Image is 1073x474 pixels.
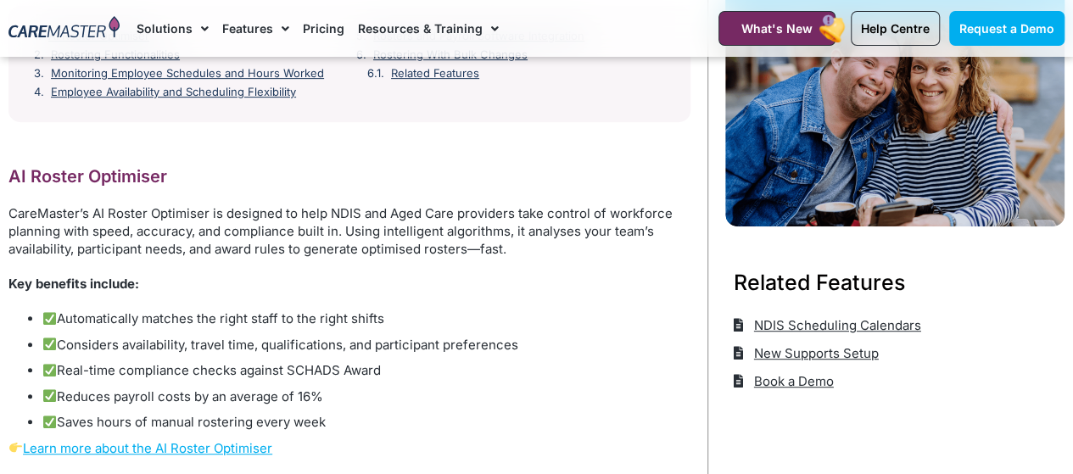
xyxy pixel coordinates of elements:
[391,67,479,81] a: Related Features
[851,11,940,46] a: Help Centre
[949,11,1065,46] a: Request a Demo
[42,361,690,381] li: Real-time compliance checks against SCHADS Award
[725,24,1065,226] img: Support Worker and NDIS Participant out for a coffee.
[51,86,296,99] a: Employee Availability and Scheduling Flexibility
[51,67,324,81] a: Monitoring Employee Schedules and Hours Worked
[42,336,690,355] li: Considers availability, travel time, qualifications, and participant preferences
[750,367,834,395] span: Book a Demo
[741,21,813,36] span: What's New
[43,364,56,376] img: ✅
[8,165,690,187] h2: AI Roster Optimiser
[861,21,930,36] span: Help Centre
[9,441,22,454] img: 👉
[734,267,1056,298] h3: Related Features
[42,309,690,329] li: Automatically matches the right staff to the right shifts
[734,367,834,395] a: Book a Demo
[43,337,56,350] img: ✅
[8,440,272,456] a: Learn more about the AI Roster Optimiser
[734,339,879,367] a: New Supports Setup
[8,276,139,292] strong: Key benefits include:
[959,21,1054,36] span: Request a Demo
[43,415,56,428] img: ✅
[8,204,690,258] p: CareMaster’s AI Roster Optimiser is designed to help NDIS and Aged Care providers take control of...
[750,311,921,339] span: NDIS Scheduling Calendars
[42,413,690,432] li: Saves hours of manual rostering every week
[42,388,690,407] li: Reduces payroll costs by an average of 16%
[43,389,56,402] img: ✅
[8,16,120,41] img: CareMaster Logo
[718,11,835,46] a: What's New
[750,339,879,367] span: New Supports Setup
[734,311,921,339] a: NDIS Scheduling Calendars
[43,312,56,325] img: ✅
